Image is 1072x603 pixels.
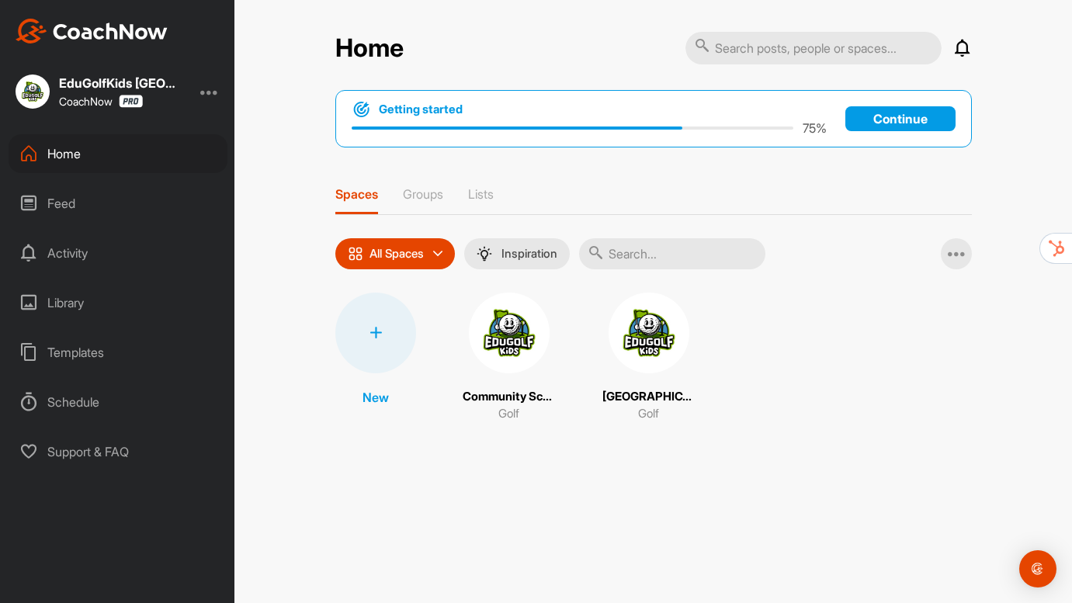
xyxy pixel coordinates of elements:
[602,293,696,423] a: [GEOGRAPHIC_DATA]Golf
[463,293,556,423] a: Community School of DavidsonGolf
[9,333,227,372] div: Templates
[803,119,827,137] p: 75 %
[119,95,143,108] img: CoachNow Pro
[348,246,363,262] img: icon
[477,246,492,262] img: menuIcon
[9,383,227,421] div: Schedule
[9,283,227,322] div: Library
[352,100,371,119] img: bullseye
[845,106,956,131] a: Continue
[59,95,143,108] div: CoachNow
[335,33,404,64] h2: Home
[638,405,659,423] p: Golf
[9,134,227,173] div: Home
[403,186,443,202] p: Groups
[379,101,463,118] h1: Getting started
[501,248,557,260] p: Inspiration
[9,234,227,272] div: Activity
[59,77,183,89] div: EduGolfKids [GEOGRAPHIC_DATA]
[609,293,689,373] img: square_74e4a8d91e2429f28ddbb5439940e9b2.jpg
[469,293,550,373] img: square_74e4a8d91e2429f28ddbb5439940e9b2.jpg
[498,405,519,423] p: Golf
[9,432,227,471] div: Support & FAQ
[335,186,378,202] p: Spaces
[602,388,696,406] p: [GEOGRAPHIC_DATA]
[685,32,942,64] input: Search posts, people or spaces...
[9,184,227,223] div: Feed
[1019,550,1056,587] div: Open Intercom Messenger
[16,75,50,109] img: square_74e4a8d91e2429f28ddbb5439940e9b2.jpg
[363,388,389,407] p: New
[468,186,494,202] p: Lists
[463,388,556,406] p: Community School of Davidson
[579,238,765,269] input: Search...
[369,248,424,260] p: All Spaces
[16,19,168,43] img: CoachNow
